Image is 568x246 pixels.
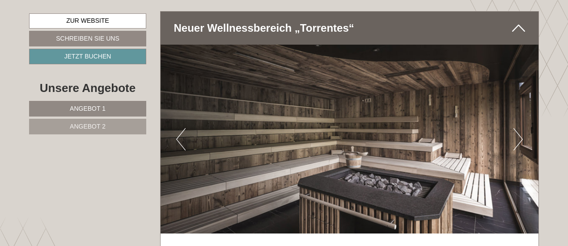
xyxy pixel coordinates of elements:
div: Unsere Angebote [29,80,146,96]
button: Previous [176,128,186,150]
a: Schreiben Sie uns [29,31,146,46]
span: Angebot 1 [70,105,106,112]
div: Neuer Wellnessbereich „Torrentes“ [161,12,539,45]
span: Angebot 2 [70,123,106,130]
a: Jetzt buchen [29,49,146,64]
button: Next [513,128,523,150]
a: Zur Website [29,13,146,29]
